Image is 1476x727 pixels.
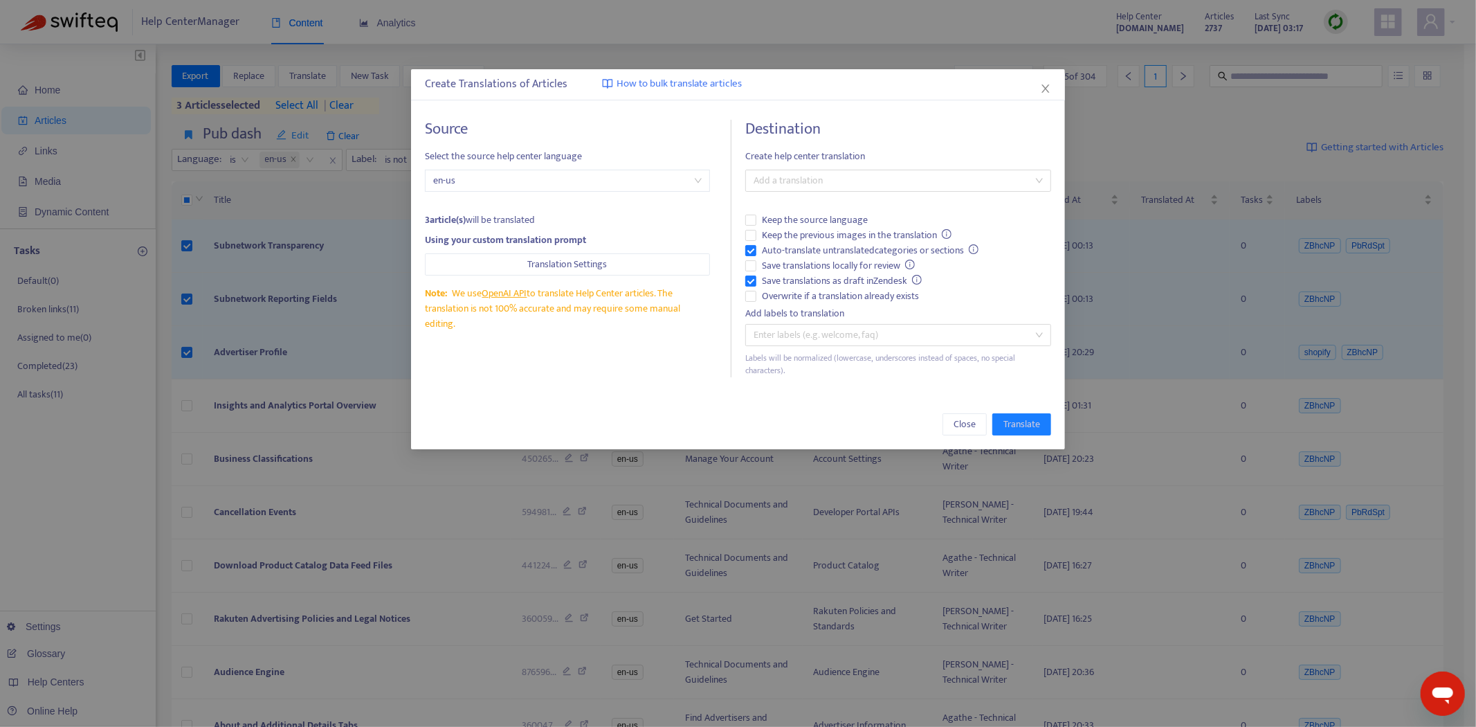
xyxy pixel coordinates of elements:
button: Translate [992,413,1051,436]
span: close [1040,83,1051,94]
button: Close [1038,81,1053,96]
a: OpenAI API [482,285,527,301]
span: Overwrite if a translation already exists [756,289,924,304]
span: Create help center translation [745,149,1051,164]
span: Save translations locally for review [756,258,921,273]
button: Translation Settings [425,253,710,276]
img: image-link [602,78,613,89]
span: Select the source help center language [425,149,710,164]
span: info-circle [942,229,951,239]
span: How to bulk translate articles [617,76,742,92]
div: Using your custom translation prompt [425,233,710,248]
div: Create Translations of Articles [425,76,1051,93]
span: Close [954,417,976,432]
div: Labels will be normalized (lowercase, underscores instead of spaces, no special characters). [745,352,1051,378]
span: info-circle [905,260,915,269]
div: We use to translate Help Center articles. The translation is not 100% accurate and may require so... [425,286,710,332]
iframe: Button to launch messaging window [1421,672,1465,716]
span: info-circle [969,244,978,254]
a: How to bulk translate articles [602,76,742,92]
div: Add labels to translation [745,306,1051,321]
button: Close [942,413,987,436]
span: Translation Settings [527,257,607,272]
div: will be translated [425,213,710,228]
span: Save translations as draft in Zendesk [756,273,928,289]
strong: 3 article(s) [425,212,466,228]
span: Keep the source language [756,213,873,228]
h4: Source [425,120,710,138]
span: Keep the previous images in the translation [756,228,958,243]
span: info-circle [912,275,922,285]
span: Note: [425,285,447,301]
span: Auto-translate untranslated categories or sections [756,243,985,258]
h4: Destination [745,120,1051,138]
span: en-us [433,170,702,191]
